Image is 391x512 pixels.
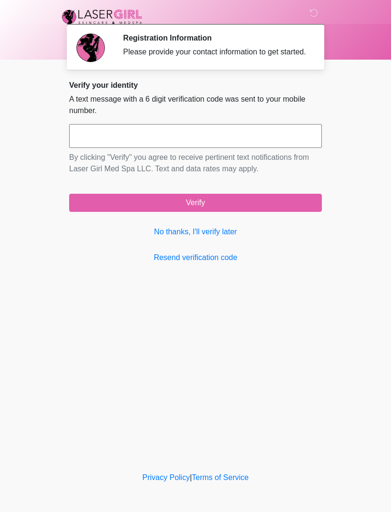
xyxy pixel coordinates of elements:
img: Agent Avatar [76,33,105,62]
a: Privacy Policy [143,473,190,481]
h2: Registration Information [123,33,308,42]
a: | [190,473,192,481]
div: Please provide your contact information to get started. [123,46,308,58]
a: Resend verification code [69,252,322,263]
h2: Verify your identity [69,81,322,90]
a: No thanks, I'll verify later [69,226,322,238]
img: Laser Girl Med Spa LLC Logo [60,7,144,26]
a: Terms of Service [192,473,248,481]
p: By clicking "Verify" you agree to receive pertinent text notifications from Laser Girl Med Spa LL... [69,152,322,175]
p: A text message with a 6 digit verification code was sent to your mobile number. [69,94,322,116]
button: Verify [69,194,322,212]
